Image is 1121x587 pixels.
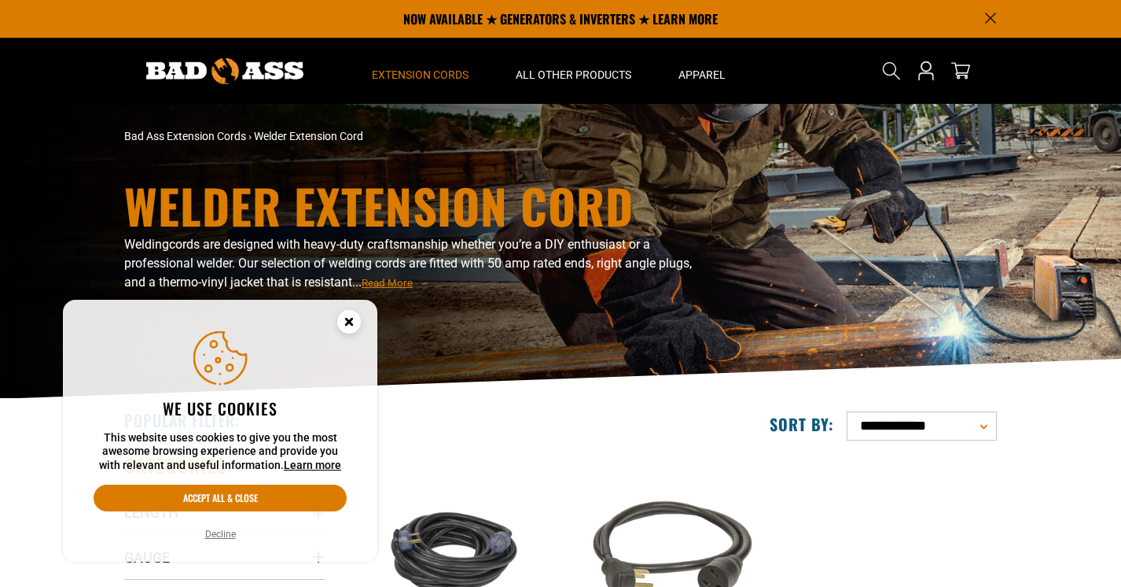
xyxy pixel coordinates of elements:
p: This website uses cookies to give you the most awesome browsing experience and provide you with r... [94,431,347,473]
button: Decline [200,526,241,542]
span: All Other Products [516,68,631,82]
h2: We use cookies [94,398,347,419]
summary: Extension Cords [348,38,492,104]
nav: breadcrumbs [124,128,698,145]
span: Read More [362,277,413,289]
span: › [248,130,252,142]
summary: All Other Products [492,38,655,104]
summary: Apparel [655,38,749,104]
a: Bad Ass Extension Cords [124,130,246,142]
a: Learn more [284,459,341,471]
summary: Search [879,58,904,83]
img: Bad Ass Extension Cords [146,58,303,84]
button: Accept all & close [94,485,347,511]
span: cords are designed with heavy-duty craftsmanship whether you’re a DIY enthusiast or a professiona... [124,237,692,290]
label: Sort by: [770,414,834,434]
p: Welding [124,235,698,292]
span: Apparel [678,68,726,82]
h1: Welder Extension Cord [124,182,698,229]
aside: Cookie Consent [63,300,377,563]
span: Welder Extension Cord [254,130,363,142]
span: Extension Cords [372,68,469,82]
